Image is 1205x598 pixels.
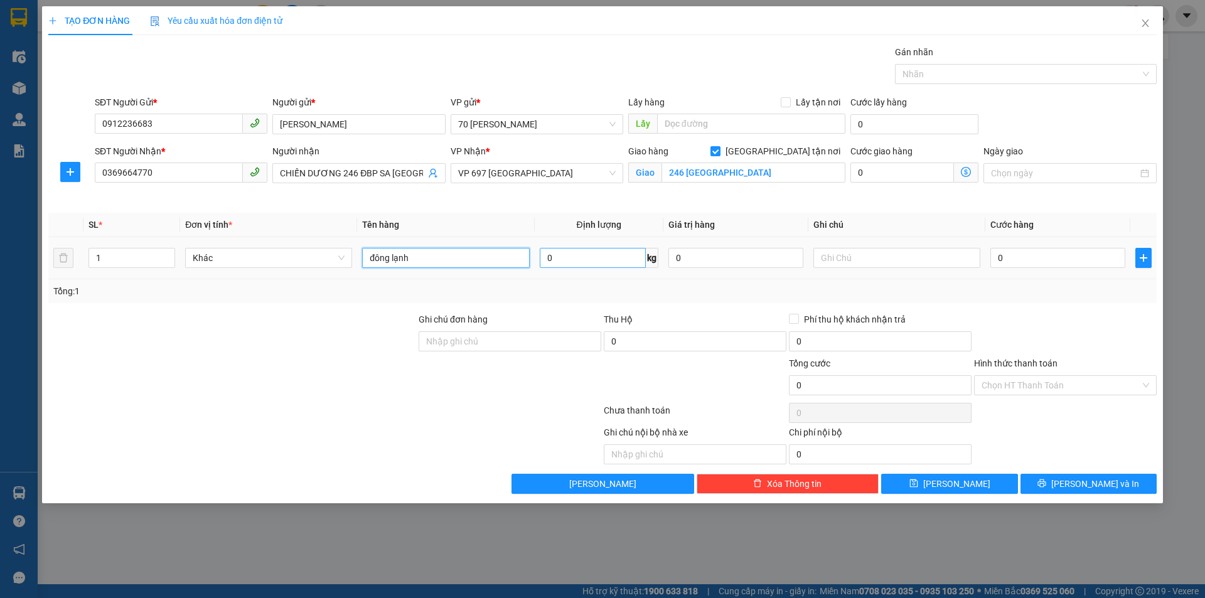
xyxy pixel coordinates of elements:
button: Close [1128,6,1163,41]
input: Ghi chú đơn hàng [419,331,601,351]
span: Định lượng [577,220,621,230]
span: Thu Hộ [604,314,633,324]
button: delete [53,248,73,268]
th: Ghi chú [808,213,985,237]
span: printer [1037,479,1046,489]
button: deleteXóa Thông tin [697,474,879,494]
span: SL [88,220,99,230]
button: [PERSON_NAME] [511,474,694,494]
span: Lấy [628,114,657,134]
input: Nhập ghi chú [604,444,786,464]
span: plus [1136,253,1151,263]
span: Giao [628,163,661,183]
span: Yêu cầu xuất hóa đơn điện tử [150,16,282,26]
img: icon [150,16,160,26]
div: Chưa thanh toán [602,403,788,425]
span: 70 Nguyễn Hữu Huân [458,115,616,134]
span: phone [250,118,260,128]
input: Dọc đường [657,114,845,134]
span: Tổng cước [789,358,830,368]
span: Giao hàng [628,146,668,156]
span: kg [646,248,658,268]
span: Đơn vị tính [185,220,232,230]
div: Ghi chú nội bộ nhà xe [604,425,786,444]
span: Khác [193,248,345,267]
span: [PERSON_NAME] [569,477,636,491]
span: Tên hàng [362,220,399,230]
span: Phí thu hộ khách nhận trả [799,312,911,326]
label: Gán nhãn [895,47,933,57]
label: Cước lấy hàng [850,97,907,107]
span: VP Nhận [451,146,486,156]
span: TẠO ĐƠN HÀNG [48,16,130,26]
span: Lấy hàng [628,97,665,107]
div: Chi phí nội bộ [789,425,972,444]
input: Cước giao hàng [850,163,954,183]
div: VP gửi [451,95,623,109]
div: SĐT Người Gửi [95,95,267,109]
span: plus [48,16,57,25]
span: save [909,479,918,489]
input: Ghi Chú [813,248,980,268]
input: Giao tận nơi [661,163,845,183]
div: Tổng: 1 [53,284,465,298]
span: delete [753,479,762,489]
button: plus [60,162,80,182]
div: Người gửi [272,95,445,109]
span: VP 697 Điện Biên Phủ [458,164,616,183]
span: Cước hàng [990,220,1034,230]
span: [GEOGRAPHIC_DATA] tận nơi [720,144,845,158]
span: user-add [428,168,438,178]
button: printer[PERSON_NAME] và In [1020,474,1157,494]
span: [PERSON_NAME] và In [1051,477,1139,491]
span: dollar-circle [961,167,971,177]
label: Ghi chú đơn hàng [419,314,488,324]
span: Giá trị hàng [668,220,715,230]
span: Xóa Thông tin [767,477,822,491]
label: Hình thức thanh toán [974,358,1058,368]
button: plus [1135,248,1152,268]
span: Lấy tận nơi [791,95,845,109]
span: plus [61,167,80,177]
span: [PERSON_NAME] [923,477,990,491]
input: 0 [668,248,803,268]
input: Ngày giao [991,166,1137,180]
input: VD: Bàn, Ghế [362,248,529,268]
label: Cước giao hàng [850,146,913,156]
div: SĐT Người Nhận [95,144,267,158]
label: Ngày giao [983,146,1023,156]
button: save[PERSON_NAME] [881,474,1017,494]
div: Người nhận [272,144,445,158]
span: phone [250,167,260,177]
span: close [1140,18,1150,28]
input: Cước lấy hàng [850,114,978,134]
